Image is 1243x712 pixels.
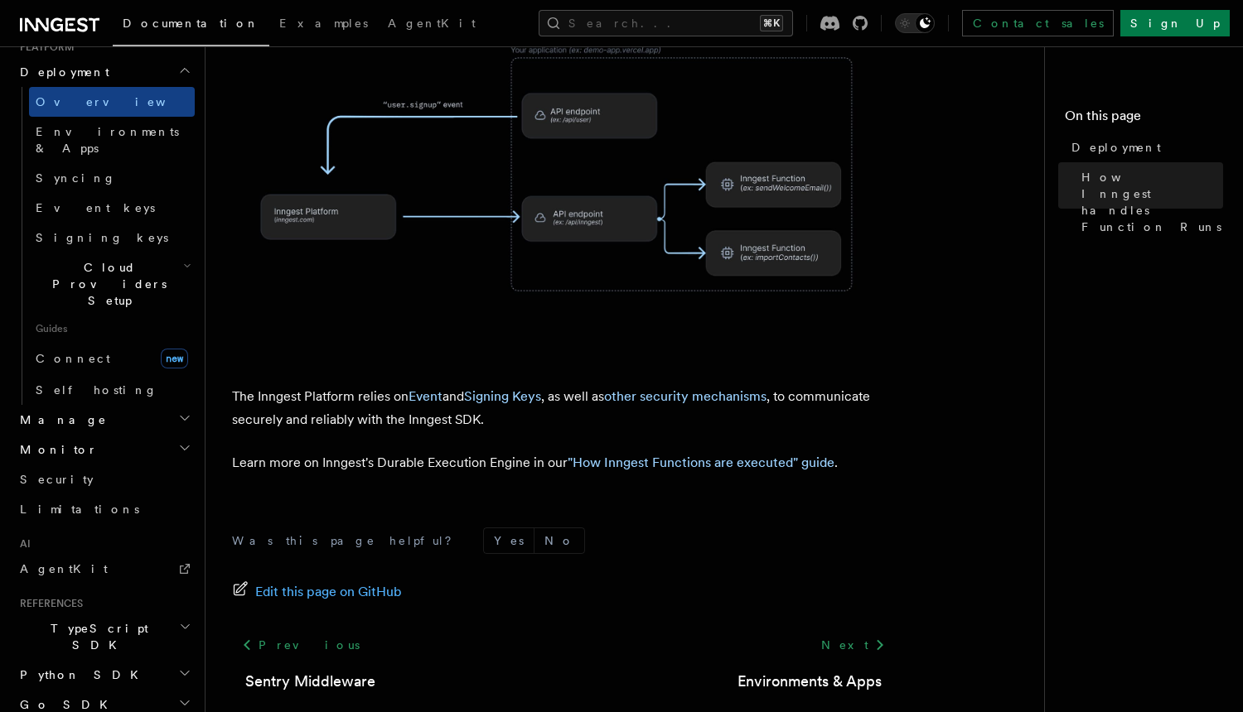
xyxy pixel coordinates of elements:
span: Environments & Apps [36,125,179,155]
a: How Inngest handles Function Runs [1075,162,1223,242]
a: Syncing [29,163,195,193]
button: Cloud Providers Setup [29,253,195,315]
span: Syncing [36,171,116,185]
a: AgentKit [378,5,486,45]
a: Next [811,630,895,660]
span: Overview [36,95,206,108]
span: AI [13,537,31,551]
span: Signing keys [36,231,168,244]
button: Manage [13,405,195,435]
button: No [534,528,584,553]
a: Limitations [13,494,195,524]
button: TypeScript SDK [13,613,195,660]
span: AgentKit [20,562,108,575]
button: Yes [484,528,534,553]
span: Self hosting [36,383,157,397]
a: Deployment [1065,132,1223,162]
a: "How Inngest Functions are executed" guide [568,455,834,470]
a: Self hosting [29,375,195,405]
span: How Inngest handles Function Runs [1081,169,1223,235]
a: Security [13,464,195,494]
span: Python SDK [13,666,148,683]
a: Edit this page on GitHub [232,580,402,604]
p: The Inngest Platform relies on and , as well as , to communicate securely and reliably with the I... [232,385,895,431]
span: References [13,597,83,610]
button: Search...⌘K [539,10,793,36]
button: Python SDK [13,660,195,690]
button: Monitor [13,435,195,464]
p: Learn more on Inngest's Durable Execution Engine in our . [232,451,895,474]
span: Guides [29,315,195,342]
a: Signing keys [29,223,195,253]
span: Security [20,473,94,486]
a: Documentation [113,5,269,46]
a: Environments & Apps [29,117,195,163]
a: Examples [269,5,378,45]
a: Signing Keys [464,388,541,404]
span: Cloud Providers Setup [29,259,183,309]
span: Manage [13,411,107,428]
a: Sentry Middleware [245,670,375,693]
a: Previous [232,630,369,660]
span: Examples [279,17,368,30]
span: Deployment [13,64,109,80]
span: AgentKit [388,17,476,30]
span: Documentation [123,17,259,30]
span: Event keys [36,201,155,214]
a: AgentKit [13,554,195,584]
span: Platform [13,41,75,54]
a: Connectnew [29,342,195,375]
a: Sign Up [1120,10,1230,36]
button: Toggle dark mode [895,13,935,33]
a: Contact sales [962,10,1114,36]
button: Deployment [13,57,195,87]
a: Environments & Apps [738,670,882,693]
a: Overview [29,87,195,117]
span: Monitor [13,441,98,458]
span: Deployment [1071,139,1161,156]
h4: On this page [1065,106,1223,132]
span: Connect [36,352,110,365]
p: Was this page helpful? [232,532,463,549]
a: Event [409,388,443,404]
a: other security mechanisms [604,388,767,404]
span: Edit this page on GitHub [255,580,402,604]
span: new [161,349,188,368]
a: Event keys [29,193,195,223]
span: Limitations [20,503,139,516]
kbd: ⌘K [760,15,783,31]
span: TypeScript SDK [13,620,179,653]
div: Deployment [13,87,195,405]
